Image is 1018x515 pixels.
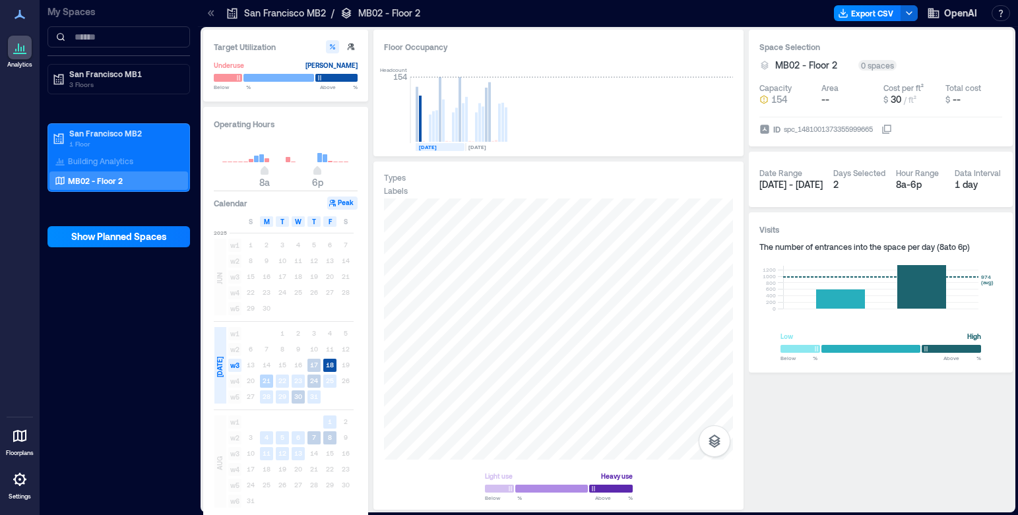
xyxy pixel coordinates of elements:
text: 18 [326,361,334,369]
span: OpenAI [944,7,977,20]
span: Above % [320,83,358,91]
text: 8 [328,433,332,441]
button: Show Planned Spaces [48,226,190,247]
span: M [264,216,270,227]
p: San Francisco MB2 [69,128,180,138]
text: 29 [278,392,286,400]
text: 13 [294,449,302,457]
div: spc_1481001373355999665 [782,123,874,136]
text: 31 [310,392,318,400]
h3: Space Selection [759,40,1002,53]
p: San Francisco MB2 [244,7,326,20]
span: 30 [891,94,901,105]
button: 154 [759,93,816,106]
div: Cost per ft² [883,82,924,93]
div: 1 day [955,178,1003,191]
span: -- [953,94,961,105]
span: w2 [228,431,241,444]
p: My Spaces [48,5,190,18]
span: S [344,216,348,227]
span: AUG [214,456,225,470]
p: Floorplans [6,449,34,457]
span: w6 [228,495,241,508]
div: Hour Range [896,167,939,178]
tspan: 1200 [763,266,776,273]
div: Total cost [945,82,981,93]
span: T [280,216,284,227]
div: Underuse [214,59,244,72]
span: w3 [228,270,241,284]
span: F [329,216,332,227]
button: OpenAI [923,3,981,24]
text: 6 [296,433,300,441]
h3: Operating Hours [214,117,358,131]
span: $ [883,95,888,104]
button: Peak [327,197,358,210]
tspan: 400 [766,292,776,299]
text: 23 [294,377,302,384]
div: Capacity [759,82,792,93]
a: Analytics [3,32,36,73]
span: 154 [771,93,788,106]
p: Building Analytics [68,156,133,166]
button: Export CSV [834,5,901,21]
div: Date Range [759,167,802,178]
span: w5 [228,390,241,404]
div: Floor Occupancy [384,40,733,53]
span: w1 [228,239,241,252]
div: Days Selected [833,167,885,178]
p: San Francisco MB1 [69,69,180,79]
span: w4 [228,463,241,476]
div: [PERSON_NAME] [305,59,358,72]
text: 1 [328,417,332,425]
div: High [967,330,981,343]
span: [DATE] - [DATE] [759,179,823,190]
text: 22 [278,377,286,384]
span: w2 [228,255,241,268]
span: w4 [228,375,241,388]
span: -- [821,94,829,105]
span: 2025 [214,229,227,237]
button: MB02 - Floor 2 [775,59,853,72]
div: Low [780,330,793,343]
span: w1 [228,327,241,340]
text: 17 [310,361,318,369]
p: Settings [9,493,31,500]
tspan: 1000 [763,273,776,280]
tspan: 0 [773,305,776,312]
div: Types [384,172,406,183]
h3: Target Utilization [214,40,358,53]
p: 1 Floor [69,138,180,149]
a: Floorplans [2,420,38,461]
div: Labels [384,185,408,196]
span: w3 [228,447,241,460]
div: 2 [833,178,885,191]
text: 28 [263,392,270,400]
text: [DATE] [468,144,486,150]
div: 8a - 6p [896,178,944,191]
span: 6p [312,177,323,188]
span: Above % [943,354,981,362]
span: Below % [780,354,817,362]
span: JUN [214,272,225,284]
p: / [331,7,334,20]
a: Settings [4,464,36,504]
tspan: 200 [766,299,776,305]
text: [DATE] [419,144,437,150]
span: w5 [228,302,241,315]
h3: Visits [759,223,1002,236]
span: w4 [228,286,241,299]
span: / ft² [904,95,916,104]
p: MB02 - Floor 2 [358,7,420,20]
span: w2 [228,343,241,356]
text: 4 [265,433,269,441]
text: 25 [326,377,334,384]
h3: Calendar [214,197,247,210]
text: 5 [280,433,284,441]
span: ID [773,123,780,136]
text: 30 [294,392,302,400]
div: Heavy use [601,470,633,483]
span: w1 [228,415,241,429]
div: Light use [485,470,513,483]
span: Below % [485,494,522,502]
